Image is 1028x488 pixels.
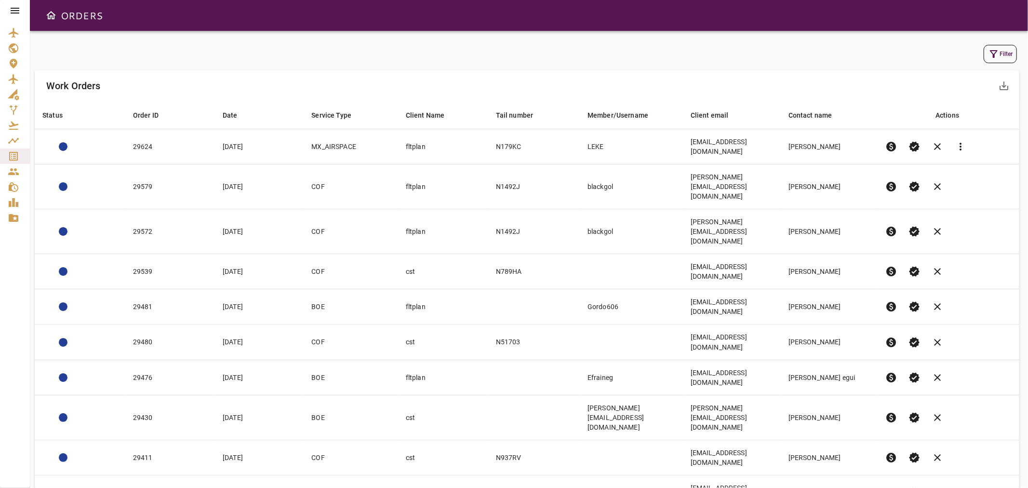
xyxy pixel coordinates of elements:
td: [EMAIL_ADDRESS][DOMAIN_NAME] [683,129,781,164]
span: more_vert [955,141,966,152]
button: Reports [949,135,972,158]
td: [DATE] [215,289,304,325]
div: Client email [691,109,729,121]
td: cst [398,254,488,289]
td: [PERSON_NAME] [781,440,877,475]
div: Status [42,109,63,121]
td: LEKE [580,129,683,164]
button: Pre-Invoice order [880,295,903,318]
div: ACTION REQUIRED [59,267,67,276]
div: ACTION REQUIRED [59,302,67,311]
span: paid [885,372,897,383]
td: Efraineg [580,360,683,395]
td: [DATE] [215,325,304,360]
div: Contact name [788,109,832,121]
button: Set Permit Ready [903,446,926,469]
span: paid [885,452,897,463]
td: 29624 [125,129,215,164]
button: Set Permit Ready [903,331,926,354]
td: [DATE] [215,360,304,395]
div: ACTION REQUIRED [59,182,67,191]
span: paid [885,301,897,312]
button: Set Permit Ready [903,406,926,429]
td: 29430 [125,395,215,440]
td: BOE [304,360,398,395]
td: COF [304,164,398,209]
span: verified [908,452,920,463]
button: Pre-Invoice order [880,446,903,469]
button: Pre-Invoice order [880,260,903,283]
span: paid [885,226,897,237]
td: [PERSON_NAME] [781,209,877,254]
td: fltplan [398,164,488,209]
td: N937RV [488,440,580,475]
button: Set Permit Ready [903,220,926,243]
button: Cancel order [926,331,949,354]
td: [PERSON_NAME][EMAIL_ADDRESS][DOMAIN_NAME] [683,164,781,209]
span: Service Type [311,109,364,121]
td: [DATE] [215,440,304,475]
span: save_alt [998,80,1010,92]
span: Contact name [788,109,845,121]
span: Client Name [406,109,457,121]
td: [EMAIL_ADDRESS][DOMAIN_NAME] [683,289,781,325]
button: Pre-Invoice order [880,135,903,158]
span: verified [908,226,920,237]
button: Cancel order [926,366,949,389]
button: Filter [984,45,1017,63]
td: [PERSON_NAME][EMAIL_ADDRESS][DOMAIN_NAME] [580,395,683,440]
button: Pre-Invoice order [880,175,903,198]
td: MX_AIRSPACE [304,129,398,164]
td: [PERSON_NAME] [781,289,877,325]
span: paid [885,141,897,152]
div: ACTION REQUIRED [59,373,67,382]
td: [DATE] [215,254,304,289]
td: [DATE] [215,129,304,164]
td: 29411 [125,440,215,475]
td: 29579 [125,164,215,209]
span: clear [932,226,943,237]
span: verified [908,412,920,423]
span: Client email [691,109,741,121]
span: clear [932,141,943,152]
td: [PERSON_NAME] [781,129,877,164]
span: verified [908,141,920,152]
div: Service Type [311,109,351,121]
h6: ORDERS [61,8,103,23]
span: verified [908,337,920,348]
td: [DATE] [215,164,304,209]
td: fltplan [398,209,488,254]
td: COF [304,209,398,254]
td: N789HA [488,254,580,289]
td: [PERSON_NAME] [781,395,877,440]
td: [EMAIL_ADDRESS][DOMAIN_NAME] [683,254,781,289]
div: Date [223,109,238,121]
td: [EMAIL_ADDRESS][DOMAIN_NAME] [683,360,781,395]
button: Set Permit Ready [903,295,926,318]
span: clear [932,372,943,383]
button: Cancel order [926,295,949,318]
td: blackgol [580,209,683,254]
td: BOE [304,395,398,440]
button: Cancel order [926,446,949,469]
td: 29572 [125,209,215,254]
button: Export [992,74,1015,97]
td: N179KC [488,129,580,164]
span: verified [908,266,920,277]
span: Tail number [496,109,546,121]
div: Client Name [406,109,445,121]
td: [PERSON_NAME][EMAIL_ADDRESS][DOMAIN_NAME] [683,209,781,254]
button: Set Permit Ready [903,366,926,389]
button: Set Permit Ready [903,260,926,283]
td: [PERSON_NAME][EMAIL_ADDRESS][DOMAIN_NAME] [683,395,781,440]
button: Pre-Invoice order [880,406,903,429]
button: Open drawer [41,6,61,25]
span: verified [908,301,920,312]
td: blackgol [580,164,683,209]
td: cst [398,395,488,440]
td: 29480 [125,325,215,360]
span: clear [932,337,943,348]
td: COF [304,254,398,289]
td: 29476 [125,360,215,395]
td: [EMAIL_ADDRESS][DOMAIN_NAME] [683,325,781,360]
